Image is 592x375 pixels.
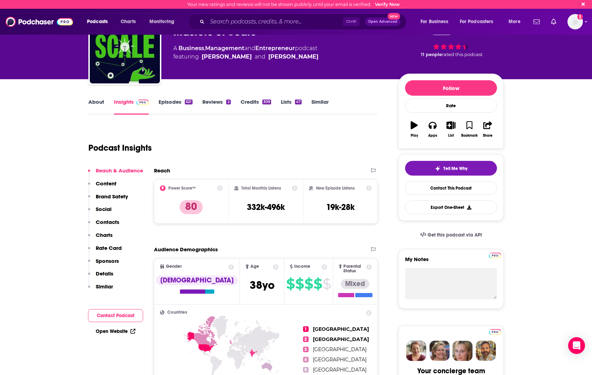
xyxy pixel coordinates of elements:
[313,367,366,373] span: [GEOGRAPHIC_DATA]
[185,100,193,104] div: 621
[88,143,152,153] h1: Podcast Insights
[168,186,196,191] h2: Power Score™
[88,98,104,115] a: About
[509,17,520,27] span: More
[489,329,501,335] img: Podchaser Pro
[187,2,400,7] div: Your new ratings and reviews will not be shown publicly until your email is verified.
[96,180,116,187] p: Content
[88,270,113,283] button: Details
[303,347,309,352] span: 3
[314,278,322,289] span: $
[365,18,401,26] button: Open AdvancedNew
[311,98,329,115] a: Similar
[483,134,492,138] div: Share
[88,219,119,232] button: Contacts
[144,16,183,27] button: open menu
[303,357,309,362] span: 4
[286,278,295,289] span: $
[96,167,143,174] p: Reach & Audience
[247,202,285,212] h3: 332k-496k
[405,117,423,142] button: Play
[241,98,271,115] a: Credits309
[88,180,116,193] button: Content
[96,258,119,264] p: Sponsors
[96,328,135,334] a: Open Website
[166,264,182,269] span: Gender
[303,367,309,373] span: 5
[96,245,122,251] p: Rate Card
[313,356,366,363] span: [GEOGRAPHIC_DATA]
[567,14,583,29] span: Logged in as Citichaser
[375,2,400,7] a: Verify Now
[531,16,543,28] a: Show notifications dropdown
[195,14,413,30] div: Search podcasts, credits, & more...
[121,17,136,27] span: Charts
[405,181,497,195] a: Contact This Podcast
[154,167,170,174] h2: Reach
[452,341,473,361] img: Jules Profile
[96,232,113,238] p: Charts
[180,200,203,214] p: 80
[416,16,457,27] button: open menu
[244,45,255,52] span: and
[294,264,310,269] span: Income
[250,264,259,269] span: Age
[448,134,454,138] div: List
[149,17,174,27] span: Monitoring
[96,193,128,200] p: Brand Safety
[173,53,318,61] span: featuring
[405,256,497,268] label: My Notes
[443,166,467,171] span: Tell Me Why
[313,346,366,353] span: [GEOGRAPHIC_DATA]
[341,279,369,289] div: Mixed
[548,16,559,28] a: Show notifications dropdown
[405,98,497,113] div: Rate
[6,15,73,28] a: Podchaser - Follow, Share and Rate Podcasts
[479,117,497,142] button: Share
[87,17,108,27] span: Podcasts
[241,186,281,191] h2: Total Monthly Listens
[88,245,122,258] button: Rate Card
[202,53,252,61] a: Reid Hoffman
[255,45,295,52] a: Entrepreneur
[226,100,230,104] div: 2
[303,326,309,332] span: 1
[268,53,318,61] a: Bob Safian
[460,17,493,27] span: For Podcasters
[96,219,119,225] p: Contacts
[303,336,309,342] span: 2
[207,16,343,27] input: Search podcasts, credits, & more...
[428,232,482,238] span: Get this podcast via API
[489,252,501,258] a: Pro website
[323,278,331,289] span: $
[316,186,355,191] h2: New Episode Listens
[343,264,365,273] span: Parental Status
[504,16,529,27] button: open menu
[159,98,193,115] a: Episodes621
[295,278,304,289] span: $
[173,44,318,61] div: A podcast
[405,200,497,214] button: Export One-Sheet
[388,13,400,20] span: New
[88,283,113,296] button: Similar
[429,341,450,361] img: Barbara Profile
[368,20,397,23] span: Open Advanced
[304,278,313,289] span: $
[421,52,442,57] span: 11 people
[90,13,160,83] img: Masters of Scale
[313,336,369,342] span: [GEOGRAPHIC_DATA]
[204,45,205,52] span: ,
[411,134,418,138] div: Play
[428,134,437,138] div: Apps
[255,53,265,61] span: and
[281,98,302,115] a: Lists47
[442,52,483,57] span: rated this podcast
[406,341,426,361] img: Sydney Profile
[326,202,355,212] h3: 19k-28k
[96,270,113,277] p: Details
[205,45,244,52] a: Management
[415,226,487,244] a: Get this podcast via API
[423,117,442,142] button: Apps
[398,18,504,62] div: 80 11 peoplerated this podcast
